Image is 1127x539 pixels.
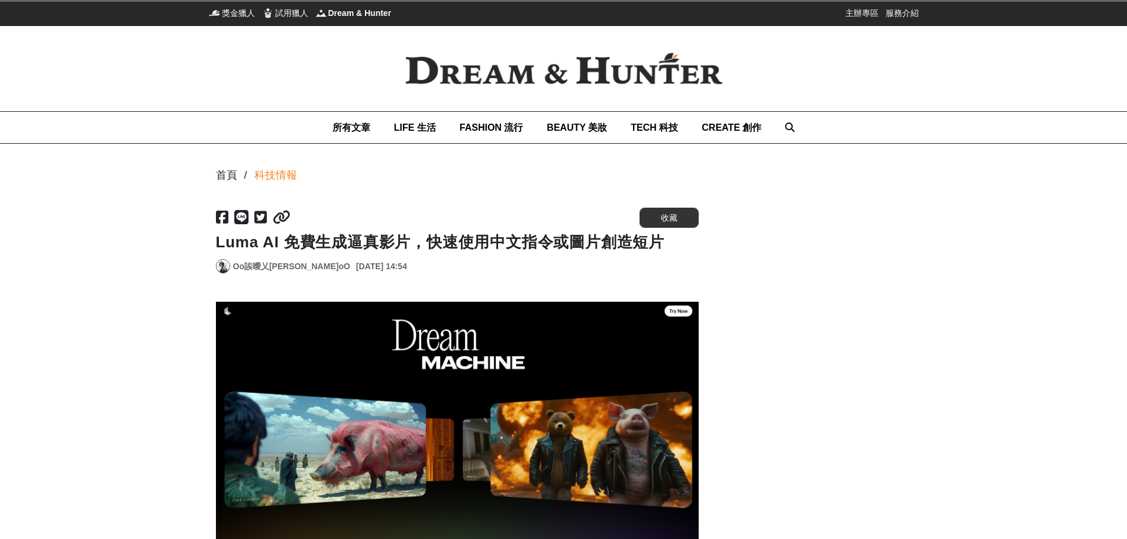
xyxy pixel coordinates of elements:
[356,260,407,273] div: [DATE] 14:54
[547,112,607,143] a: BEAUTY 美妝
[332,122,370,133] span: 所有文章
[332,112,370,143] a: 所有文章
[328,7,392,19] span: Dream & Hunter
[217,260,230,273] img: Avatar
[460,112,524,143] a: FASHION 流行
[547,122,607,133] span: BEAUTY 美妝
[209,7,221,19] img: 獎金獵人
[702,122,761,133] span: CREATE 創作
[394,122,436,133] span: LIFE 生活
[315,7,392,19] a: Dream & HunterDream & Hunter
[394,112,436,143] a: LIFE 生活
[216,259,230,273] a: Avatar
[631,122,678,133] span: TECH 科技
[315,7,327,19] img: Dream & Hunter
[222,7,255,19] span: 獎金獵人
[460,122,524,133] span: FASHION 流行
[631,112,678,143] a: TECH 科技
[262,7,274,19] img: 試用獵人
[216,233,699,251] h1: Luma AI 免費生成逼真影片，快速使用中文指令或圖片創造短片
[886,7,919,19] a: 服務介紹
[702,112,761,143] a: CREATE 創作
[845,7,879,19] a: 主辦專區
[254,167,297,183] a: 科技情報
[244,167,247,183] div: /
[275,7,308,19] span: 試用獵人
[640,208,699,228] button: 收藏
[262,7,308,19] a: 試用獵人試用獵人
[216,167,237,183] div: 首頁
[209,7,255,19] a: 獎金獵人獎金獵人
[386,34,741,104] img: Dream & Hunter
[233,260,350,273] a: Oo誒曖乂[PERSON_NAME]oO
